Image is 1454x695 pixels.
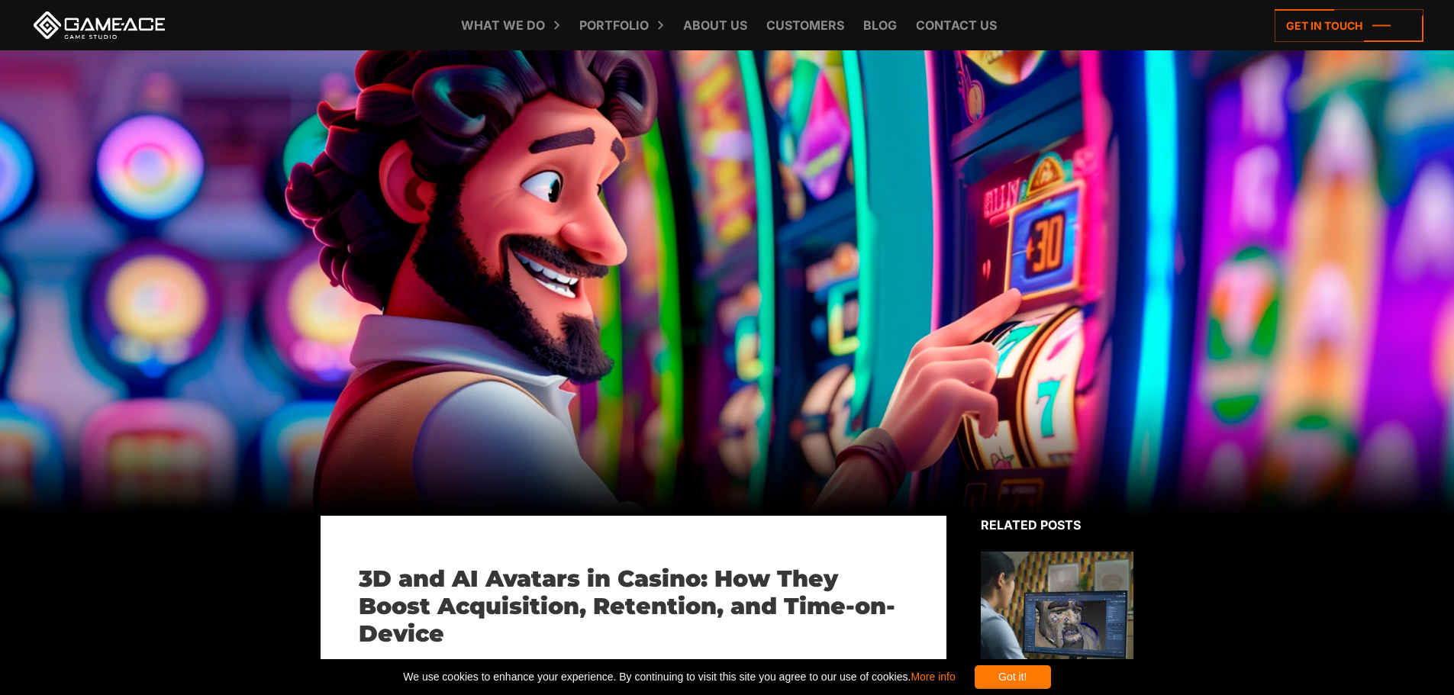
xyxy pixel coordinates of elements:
[981,552,1133,691] img: Related
[403,665,955,689] span: We use cookies to enhance your experience. By continuing to visit this site you agree to our use ...
[1275,9,1423,42] a: Get in touch
[911,671,955,683] a: More info
[981,516,1133,534] div: Related posts
[359,565,908,648] h1: 3D and AI Avatars in Casino: How They Boost Acquisition, Retention, and Time-on-Device
[975,665,1051,689] div: Got it!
